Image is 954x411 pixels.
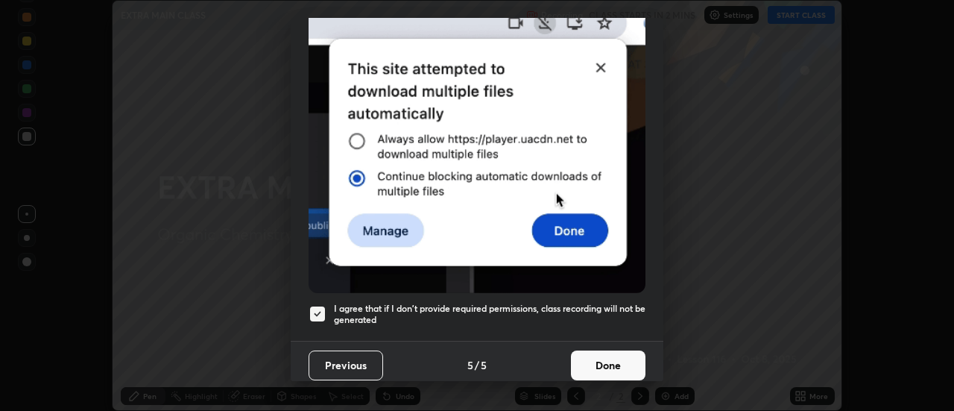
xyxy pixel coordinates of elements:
h5: I agree that if I don't provide required permissions, class recording will not be generated [334,303,645,326]
button: Done [571,351,645,380]
h4: / [475,357,479,373]
h4: 5 [481,357,487,373]
h4: 5 [467,357,473,373]
button: Previous [309,351,383,380]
